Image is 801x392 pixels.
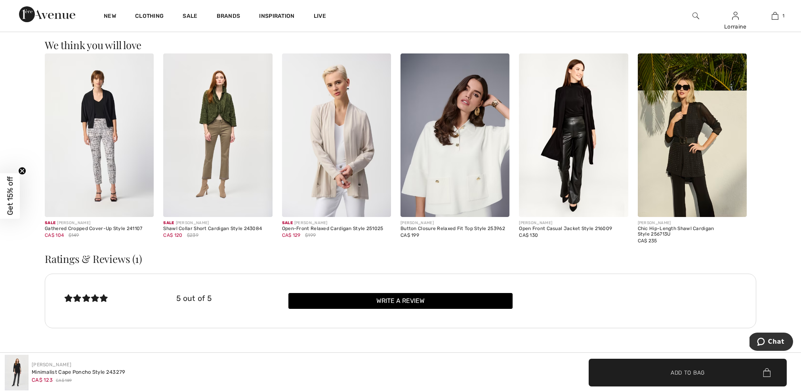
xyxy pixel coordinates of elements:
[750,333,793,352] iframe: Opens a widget where you can chat to one of our agents
[282,226,391,232] div: Open-Front Relaxed Cardigan Style 251025
[692,11,699,21] img: search the website
[400,220,509,226] div: [PERSON_NAME]
[18,167,26,175] button: Close teaser
[163,232,182,238] span: CA$ 120
[638,226,747,237] div: Chic Hip-Length Shawl Cardigan Style 256713U
[135,13,164,21] a: Clothing
[519,53,628,217] img: Open Front Casual Jacket Style 216009
[45,226,154,232] div: Gathered Cropped Cover-Up Style 241107
[400,53,509,217] img: Button Closure Relaxed Fit Top Style 253962
[19,6,75,22] img: 1ère Avenue
[519,226,628,232] div: Open Front Casual Jacket Style 216009
[259,13,294,21] span: Inspiration
[716,23,755,31] div: Lorraine
[638,238,657,244] span: CA$ 235
[772,11,778,21] img: My Bag
[176,293,288,304] div: 5 out of 5
[638,220,747,226] div: [PERSON_NAME]
[45,232,64,238] span: CA$ 104
[32,368,126,376] div: Minimalist Cape Poncho Style 243279
[763,368,770,377] img: Bag.svg
[282,232,301,238] span: CA$ 129
[782,12,784,19] span: 1
[732,11,739,21] img: My Info
[217,13,240,21] a: Brands
[163,221,174,225] span: Sale
[163,53,272,217] img: Shawl Collar Short Cardigan Style 243084
[288,293,513,309] button: Write a review
[183,13,197,21] a: Sale
[32,377,53,383] span: CA$ 123
[187,232,198,239] span: $239
[638,53,747,217] img: Chic Hip-Length Shawl Cardigan Style 256713U
[732,12,739,19] a: Sign In
[282,221,293,225] span: Sale
[6,177,15,215] span: Get 15% off
[45,220,154,226] div: [PERSON_NAME]
[400,232,419,238] span: CA$ 199
[589,359,787,386] button: Add to Bag
[282,220,391,226] div: [PERSON_NAME]
[45,40,756,50] h3: We think you will love
[755,11,794,21] a: 1
[314,12,326,20] a: Live
[104,13,116,21] a: New
[671,368,705,377] span: Add to Bag
[45,221,55,225] span: Sale
[69,232,79,239] span: $149
[45,53,154,217] img: Gathered Cropped Cover-Up Style 241107
[5,355,29,390] img: Minimalist Cape Poncho Style 243279
[45,254,756,264] h3: Ratings & Reviews (1)
[400,226,509,232] div: Button Closure Relaxed Fit Top Style 253962
[282,53,391,217] img: Open-Front Relaxed Cardigan Style 251025
[305,232,316,239] span: $199
[163,226,272,232] div: Shawl Collar Short Cardigan Style 243084
[163,220,272,226] div: [PERSON_NAME]
[519,220,628,226] div: [PERSON_NAME]
[519,232,538,238] span: CA$ 130
[56,378,72,384] span: CA$ 189
[32,362,71,367] a: [PERSON_NAME]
